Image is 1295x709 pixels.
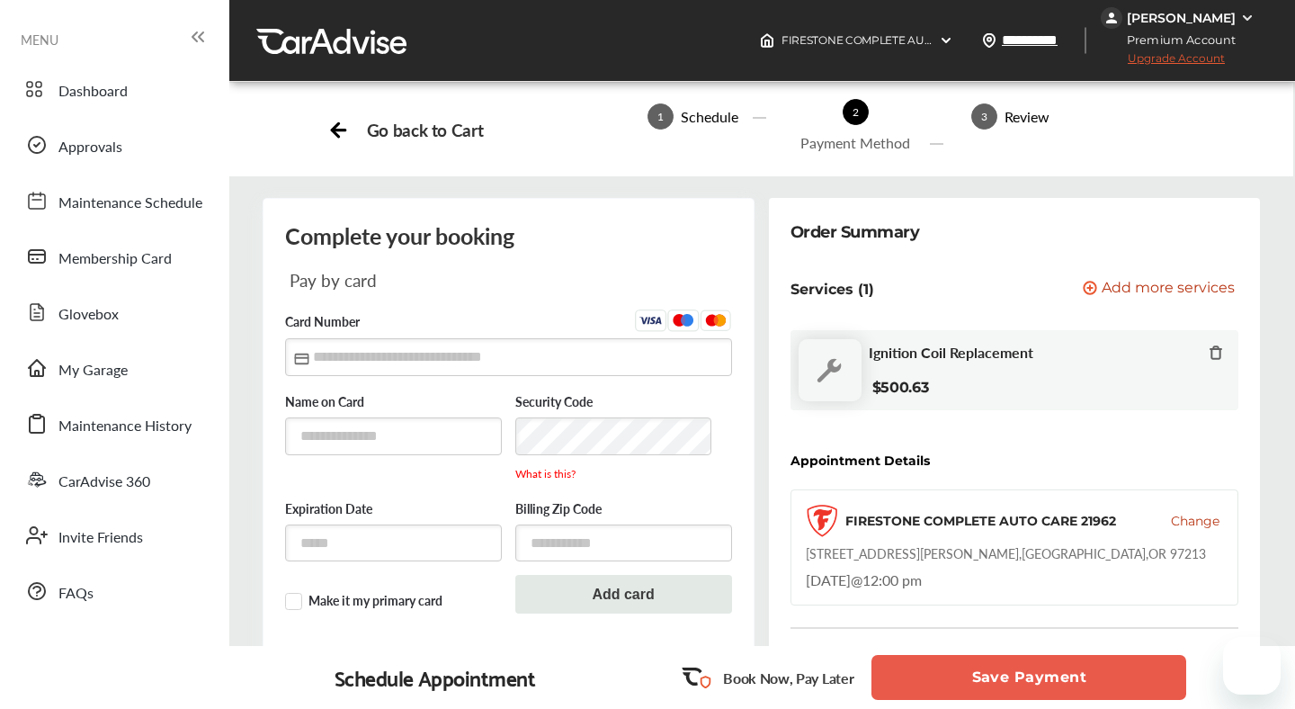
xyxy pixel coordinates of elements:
span: Upgrade Account [1101,51,1225,74]
button: Save Payment [871,655,1186,700]
label: Expiration Date [285,501,502,518]
a: Dashboard [16,66,211,112]
span: Maintenance History [58,415,192,438]
span: Glovebox [58,303,119,327]
p: Book Now, Pay Later [723,668,853,688]
b: $500.63 [872,379,929,396]
span: 12:00 pm [862,570,922,590]
span: Premium Account [1103,31,1249,49]
a: My Garage [16,345,211,391]
span: My Garage [58,359,128,382]
a: Glovebox [16,289,211,336]
span: [DATE] [806,570,851,590]
div: Appointment Details [790,453,930,468]
a: Add more services [1083,281,1238,298]
div: Order Summary [790,220,920,245]
span: Invite Friends [58,526,143,550]
span: Approvals [58,136,122,159]
div: Schedule Appointment [335,665,536,690]
a: Invite Friends [16,512,211,559]
div: [STREET_ADDRESS][PERSON_NAME] , [GEOGRAPHIC_DATA] , OR 97213 [806,544,1206,562]
button: Add card [515,575,732,614]
img: location_vector.a44bc228.svg [982,33,996,48]
label: Billing Zip Code [515,501,732,518]
img: Maestro.aa0500b2.svg [667,310,700,332]
label: Make it my primary card [285,593,502,610]
label: Security Code [515,394,732,411]
span: @ [851,570,862,590]
a: Maintenance History [16,400,211,447]
span: Dashboard [58,80,128,103]
div: FIRESTONE COMPLETE AUTO CARE 21962 [845,512,1116,530]
p: Or choose a payment method [285,642,732,662]
span: Add more services [1102,281,1235,298]
span: 1 [647,103,674,130]
div: Payment Method [793,132,917,153]
button: Change [1171,512,1219,530]
div: [PERSON_NAME] [1127,10,1236,26]
img: WGsFRI8htEPBVLJbROoPRyZpYNWhNONpIPPETTm6eUC0GeLEiAAAAAElFTkSuQmCC [1240,11,1255,25]
img: Mastercard.eb291d48.svg [700,310,732,332]
img: jVpblrzwTbfkPYzPPzSLxeg0AAAAASUVORK5CYII= [1101,7,1122,29]
a: CarAdvise 360 [16,456,211,503]
img: logo-firestone.png [806,505,838,537]
span: Ignition Coil Replacement [869,344,1033,361]
a: Membership Card [16,233,211,280]
div: Review [997,106,1057,127]
span: FAQs [58,582,94,606]
img: header-home-logo.8d720a4f.svg [760,33,774,48]
div: Schedule [674,106,746,127]
span: Membership Card [58,247,172,271]
div: Go back to Cart [367,120,483,140]
p: What is this? [515,466,732,481]
p: Services (1) [790,281,874,298]
iframe: Button to launch messaging window [1223,637,1281,695]
label: Card Number [285,310,732,337]
img: header-down-arrow.9dd2ce7d.svg [939,33,953,48]
span: MENU [21,32,58,47]
img: header-divider.bc55588e.svg [1085,27,1086,54]
button: Add more services [1083,281,1235,298]
span: 2 [843,99,869,125]
span: CarAdvise 360 [58,471,150,494]
span: Maintenance Schedule [58,192,202,215]
a: Maintenance Schedule [16,177,211,224]
img: default_wrench_icon.d1a43860.svg [799,339,862,401]
label: Name on Card [285,394,502,411]
div: Complete your booking [285,220,732,251]
a: Approvals [16,121,211,168]
a: FAQs [16,568,211,615]
div: Pay by card [290,270,500,291]
span: 3 [971,103,997,130]
img: Visa.45ceafba.svg [635,310,667,332]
